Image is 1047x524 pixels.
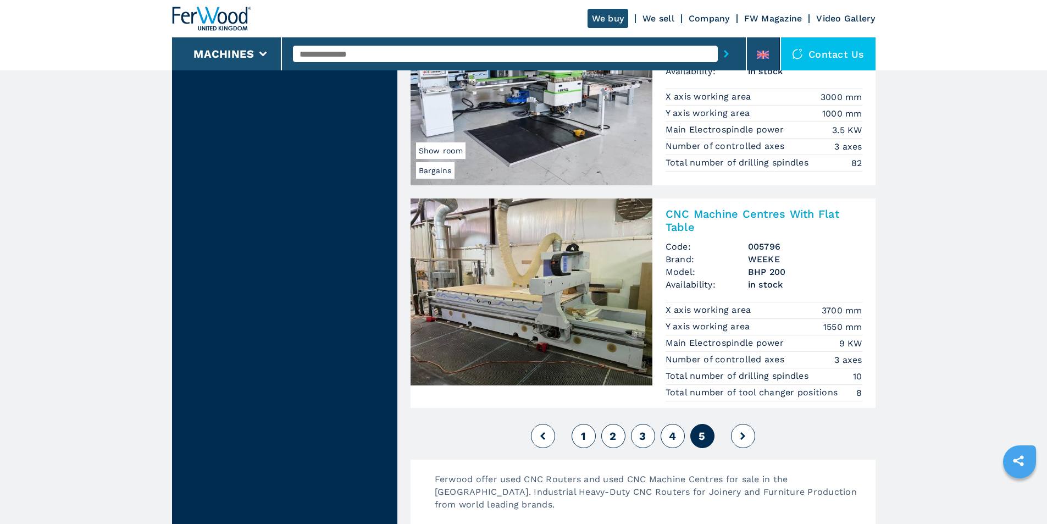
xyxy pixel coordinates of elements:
button: 3 [631,424,655,448]
a: sharethis [1005,447,1032,475]
em: 3 axes [834,140,862,153]
em: 9 KW [839,337,862,350]
p: Main Electrospindle power [666,337,787,349]
button: 5 [690,424,714,448]
p: Y axis working area [666,107,753,119]
span: in stock [748,278,862,291]
span: Bargains [416,162,455,179]
span: 2 [610,429,616,443]
span: Show room [416,142,466,159]
span: Model: [666,266,748,278]
a: Company [689,13,730,24]
p: Total number of drilling spindles [666,157,812,169]
em: 3700 mm [822,304,862,317]
em: 10 [853,370,862,383]
span: 4 [669,429,676,443]
p: Total number of tool changer positions [666,387,841,399]
p: Main Electrospindle power [666,124,787,136]
h2: CNC Machine Centres With Flat Table [666,207,862,234]
p: Number of controlled axes [666,354,788,366]
a: We buy [588,9,629,28]
h3: 005796 [748,240,862,253]
p: X axis working area [666,91,754,103]
button: Machines [193,47,254,60]
em: 82 [851,157,862,169]
button: submit-button [718,41,735,67]
h3: WEEKE [748,253,862,266]
p: Total number of drilling spindles [666,370,812,382]
a: FW Magazine [744,13,802,24]
p: Number of controlled axes [666,140,788,152]
div: Contact us [781,37,876,70]
p: X axis working area [666,304,754,316]
em: 3 axes [834,354,862,366]
span: 3 [639,429,646,443]
img: CNC Machine Centres With Flat Table WEEKE BHP 200 [411,198,652,385]
button: 1 [572,424,596,448]
em: 8 [856,387,862,399]
button: 2 [601,424,625,448]
a: CNC Machine Centres With Flat Table WEEKE BHP 200CNC Machine Centres With Flat TableCode:005796Br... [411,198,876,408]
em: 1000 mm [822,107,862,120]
img: Contact us [792,48,803,59]
button: 4 [661,424,685,448]
span: 1 [581,429,586,443]
a: Video Gallery [816,13,875,24]
span: Availability: [666,278,748,291]
a: We sell [642,13,674,24]
span: 5 [699,429,705,443]
em: 3.5 KW [832,124,862,136]
span: in stock [748,65,862,78]
p: Y axis working area [666,321,753,333]
em: 1550 mm [823,321,862,333]
h3: BHP 200 [748,266,862,278]
img: Ferwood [172,7,251,31]
span: Code: [666,240,748,253]
em: 3000 mm [821,91,862,103]
iframe: Chat [1000,475,1039,516]
p: Ferwood offer used CNC Routers and used CNC Machine Centres for sale in the [GEOGRAPHIC_DATA]. In... [424,473,876,522]
span: Availability: [666,65,748,78]
span: Brand: [666,253,748,266]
